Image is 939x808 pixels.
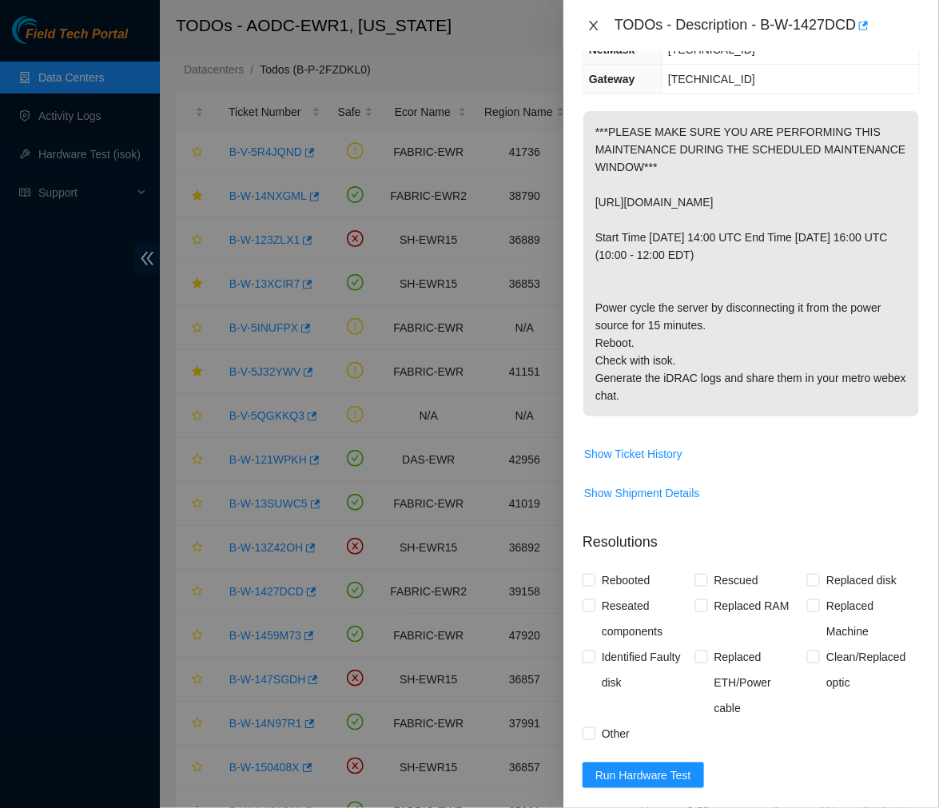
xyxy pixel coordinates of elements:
span: Gateway [589,73,635,86]
button: Run Hardware Test [583,762,704,788]
button: Show Shipment Details [583,480,701,506]
span: Rescued [708,567,765,593]
span: Replaced ETH/Power cable [708,644,808,721]
p: ***PLEASE MAKE SURE YOU ARE PERFORMING THIS MAINTENANCE DURING THE SCHEDULED MAINTENANCE WINDOW**... [583,111,919,416]
button: Show Ticket History [583,441,683,467]
span: Replaced disk [820,567,903,593]
span: Other [595,721,636,746]
span: Rebooted [595,567,657,593]
span: Show Ticket History [584,445,682,463]
span: Reseated components [595,593,695,644]
span: close [587,19,600,32]
span: Replaced RAM [708,593,796,619]
div: TODOs - Description - B-W-1427DCD [615,13,920,38]
span: Run Hardware Test [595,766,691,784]
button: Close [583,18,605,34]
span: Identified Faulty disk [595,644,695,695]
span: Clean/Replaced optic [820,644,920,695]
p: Resolutions [583,519,920,553]
span: Show Shipment Details [584,484,700,502]
span: [TECHNICAL_ID] [668,73,755,86]
span: Replaced Machine [820,593,920,644]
